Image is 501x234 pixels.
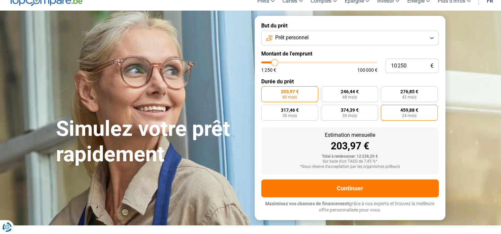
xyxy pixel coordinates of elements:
[261,68,276,72] span: 1 250 €
[342,114,357,118] span: 30 mois
[261,201,439,214] p: grâce à nos experts et trouvez la meilleure offre personnalisée pour vous.
[267,133,433,138] div: Estimation mensuelle
[282,114,297,118] span: 36 mois
[430,63,433,69] span: €
[342,95,357,99] span: 48 mois
[402,114,417,118] span: 24 mois
[267,141,433,151] div: 203,97 €
[281,108,299,112] span: 317,46 €
[56,116,247,167] h1: Simulez votre prêt rapidement
[400,108,418,112] span: 459,88 €
[261,22,439,29] label: But du prêt
[281,89,299,94] span: 203,97 €
[267,159,433,164] div: Sur base d'un TAEG de 7,45 %*
[275,34,309,41] span: Prêt personnel
[267,154,433,159] div: Total à rembourser: 12 238,20 €
[261,51,439,57] label: Montant de l'emprunt
[261,31,439,45] button: Prêt personnel
[402,95,417,99] span: 42 mois
[400,89,418,94] span: 276,85 €
[340,89,358,94] span: 246,44 €
[282,95,297,99] span: 60 mois
[357,68,377,72] span: 100 000 €
[340,108,358,112] span: 374,39 €
[267,165,433,169] div: *Sous réserve d'acceptation par les organismes prêteurs
[261,179,439,197] button: Continuer
[265,201,349,206] span: Maximisez vos chances de financement
[261,78,439,85] label: Durée du prêt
